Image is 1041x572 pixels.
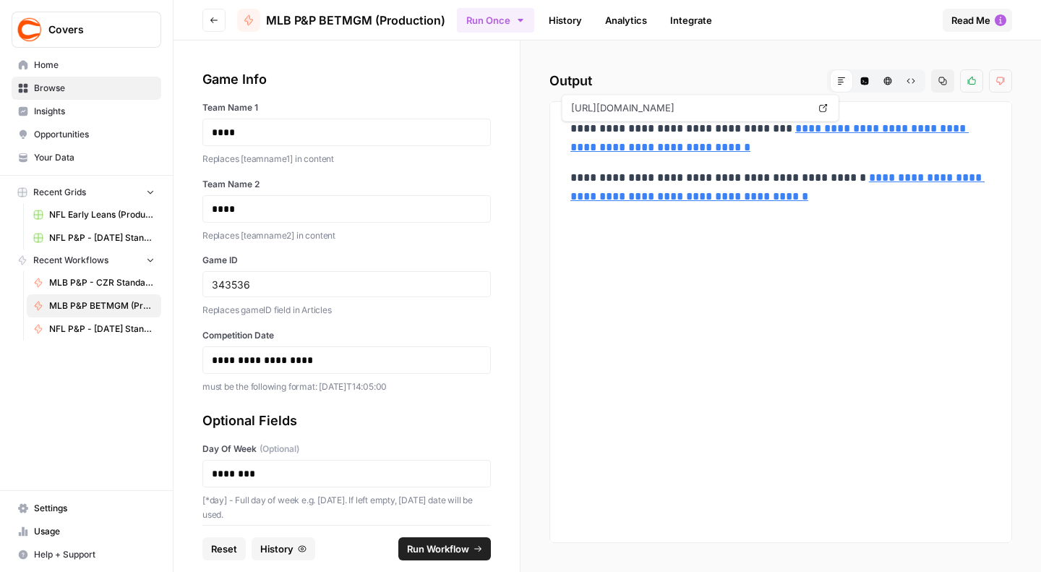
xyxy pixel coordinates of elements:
[34,548,155,561] span: Help + Support
[260,443,299,456] span: (Optional)
[202,254,491,267] label: Game ID
[202,329,491,342] label: Competition Date
[34,151,155,164] span: Your Data
[202,380,491,394] p: must be the following format: [DATE]T14:05:00
[27,317,161,341] a: NFL P&P - [DATE] Standard (Production)
[211,542,237,556] span: Reset
[12,54,161,77] a: Home
[12,100,161,123] a: Insights
[33,254,108,267] span: Recent Workflows
[27,226,161,249] a: NFL P&P - [DATE] Standard (Production) Grid
[34,525,155,538] span: Usage
[49,276,155,289] span: MLB P&P - CZR Standard (Production)
[12,543,161,566] button: Help + Support
[260,542,294,556] span: History
[202,303,491,317] p: Replaces gameID field in Articles
[202,229,491,243] p: Replaces [teamname2] in content
[202,152,491,166] p: Replaces [teamname1] in content
[27,271,161,294] a: MLB P&P - CZR Standard (Production)
[237,9,445,32] a: MLB P&P BETMGM (Production)
[407,542,469,556] span: Run Workflow
[12,77,161,100] a: Browse
[33,186,86,199] span: Recent Grids
[34,82,155,95] span: Browse
[34,502,155,515] span: Settings
[27,294,161,317] a: MLB P&P BETMGM (Production)
[49,299,155,312] span: MLB P&P BETMGM (Production)
[398,537,491,560] button: Run Workflow
[34,105,155,118] span: Insights
[48,22,136,37] span: Covers
[34,128,155,141] span: Opportunities
[540,9,591,32] a: History
[596,9,656,32] a: Analytics
[12,146,161,169] a: Your Data
[12,249,161,271] button: Recent Workflows
[27,203,161,226] a: NFL Early Leans (Production) Grid
[549,69,1012,93] h2: Output
[202,178,491,191] label: Team Name 2
[202,69,491,90] div: Game Info
[49,208,155,221] span: NFL Early Leans (Production) Grid
[202,443,491,456] label: Day Of Week
[12,520,161,543] a: Usage
[12,123,161,146] a: Opportunities
[568,95,811,121] span: [URL][DOMAIN_NAME]
[202,493,491,521] p: [*day] - Full day of week e.g. [DATE]. If left empty, [DATE] date will be used.
[17,17,43,43] img: Covers Logo
[266,12,445,29] span: MLB P&P BETMGM (Production)
[12,182,161,203] button: Recent Grids
[202,411,491,431] div: Optional Fields
[12,12,161,48] button: Workspace: Covers
[943,9,1012,32] button: Read Me
[49,323,155,336] span: NFL P&P - [DATE] Standard (Production)
[252,537,315,560] button: History
[34,59,155,72] span: Home
[202,537,246,560] button: Reset
[661,9,721,32] a: Integrate
[49,231,155,244] span: NFL P&P - [DATE] Standard (Production) Grid
[457,8,534,33] button: Run Once
[12,497,161,520] a: Settings
[951,13,990,27] span: Read Me
[202,101,491,114] label: Team Name 1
